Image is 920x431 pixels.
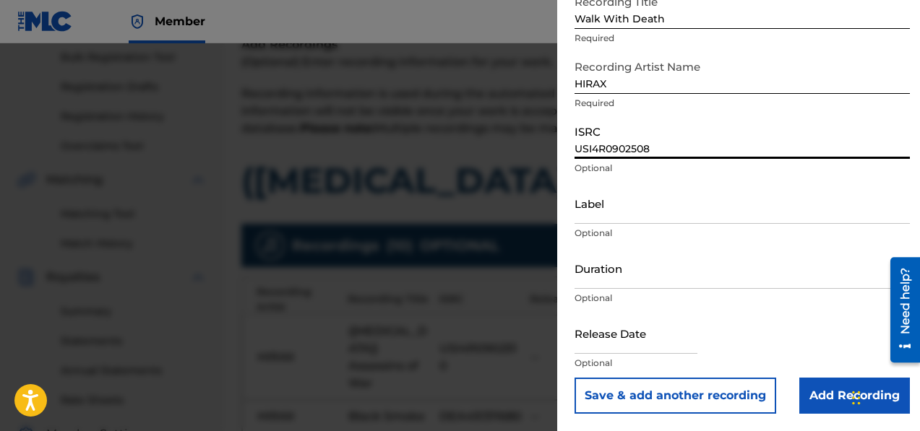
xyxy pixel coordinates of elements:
[575,97,910,110] p: Required
[129,13,146,30] img: Top Rightsholder
[880,251,920,367] iframe: Resource Center
[575,32,910,45] p: Required
[852,376,861,419] div: Drag
[17,11,73,32] img: MLC Logo
[848,362,920,431] iframe: Chat Widget
[155,13,205,30] span: Member
[575,292,910,305] p: Optional
[575,162,910,175] p: Optional
[575,227,910,240] p: Optional
[799,378,910,414] input: Add Recording
[575,357,910,370] p: Optional
[575,378,776,414] button: Save & add another recording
